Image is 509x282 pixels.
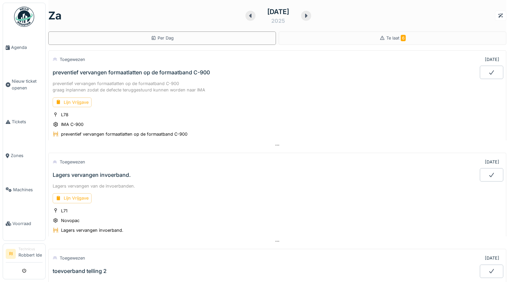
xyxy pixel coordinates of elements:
a: Zones [3,139,45,172]
h1: za [48,9,62,22]
div: [DATE] [267,7,289,17]
div: Lijn Vrijgave [53,193,92,203]
div: Lijn Vrijgave [53,97,92,107]
span: Machines [13,187,43,193]
div: Lagers vervangen invoerband. [61,227,123,233]
div: [DATE] [485,56,499,63]
div: L78 [61,112,68,118]
div: preventief vervangen formaatlatten op de formaatband C-900 [61,131,187,137]
div: Novopac [61,217,79,224]
a: Voorraad [3,207,45,240]
div: preventief vervangen formaatlatten op de formaatband C-900 [53,69,210,76]
a: Machines [3,173,45,207]
div: [DATE] [485,255,499,261]
a: Tickets [3,105,45,139]
div: Toegewezen [60,159,85,165]
span: Agenda [11,44,43,51]
div: 2025 [271,17,285,25]
span: Te laat [386,36,406,41]
span: Voorraad [12,220,43,227]
a: Agenda [3,30,45,64]
div: Technicus [18,246,43,252]
span: Nieuw ticket openen [12,78,43,91]
div: toevoerband telling 2 [53,268,107,274]
div: Toegewezen [60,255,85,261]
div: [DATE] [485,159,499,165]
span: Zones [11,152,43,159]
a: RI TechnicusRobbert Ide [6,246,43,263]
div: IMA C-900 [61,121,83,128]
li: Robbert Ide [18,246,43,261]
div: Lagers vervangen van de invoerbanden. [53,183,502,189]
div: Per Dag [151,35,174,41]
div: Lagers vervangen invoerband. [53,172,131,178]
div: Toegewezen [60,56,85,63]
span: 6 [401,35,406,41]
img: Badge_color-CXgf-gQk.svg [14,7,34,27]
div: L71 [61,208,67,214]
span: Tickets [12,119,43,125]
li: RI [6,249,16,259]
div: preventief vervangen formaatlatten op de formaatband C-900 graag inplannen zodat de defecte terug... [53,80,502,93]
a: Nieuw ticket openen [3,64,45,105]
